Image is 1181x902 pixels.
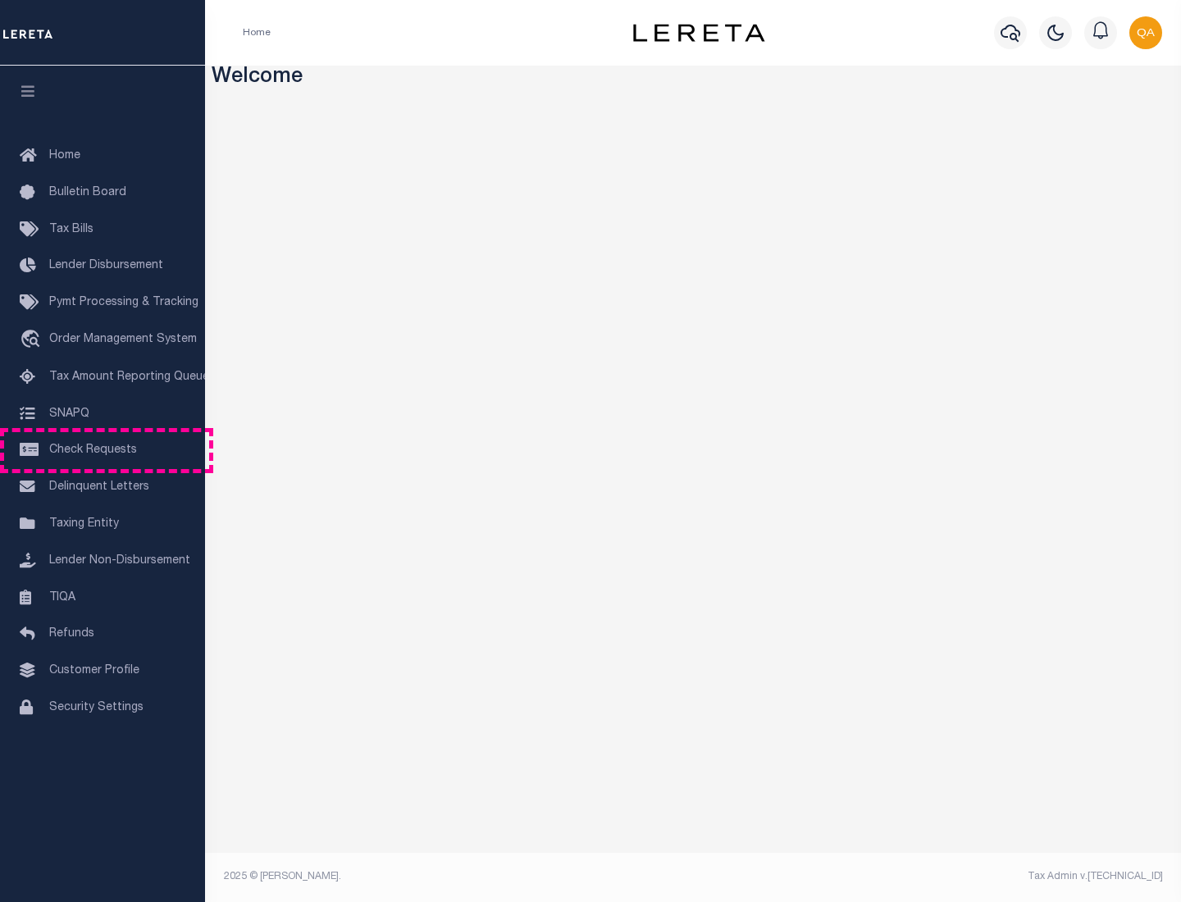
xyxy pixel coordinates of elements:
[705,869,1163,884] div: Tax Admin v.[TECHNICAL_ID]
[1129,16,1162,49] img: svg+xml;base64,PHN2ZyB4bWxucz0iaHR0cDovL3d3dy53My5vcmcvMjAwMC9zdmciIHBvaW50ZXItZXZlbnRzPSJub25lIi...
[49,297,198,308] span: Pymt Processing & Tracking
[49,555,190,567] span: Lender Non-Disbursement
[49,518,119,530] span: Taxing Entity
[20,330,46,351] i: travel_explore
[49,444,137,456] span: Check Requests
[212,66,1175,91] h3: Welcome
[49,702,144,713] span: Security Settings
[49,371,209,383] span: Tax Amount Reporting Queue
[243,25,271,40] li: Home
[49,481,149,493] span: Delinquent Letters
[212,869,694,884] div: 2025 © [PERSON_NAME].
[49,334,197,345] span: Order Management System
[49,260,163,271] span: Lender Disbursement
[49,224,93,235] span: Tax Bills
[49,187,126,198] span: Bulletin Board
[49,408,89,419] span: SNAPQ
[633,24,764,42] img: logo-dark.svg
[49,665,139,676] span: Customer Profile
[49,150,80,162] span: Home
[49,591,75,603] span: TIQA
[49,628,94,640] span: Refunds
